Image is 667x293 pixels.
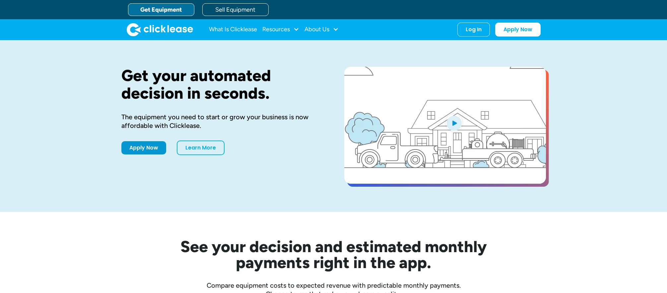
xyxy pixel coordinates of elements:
[202,3,269,16] a: Sell Equipment
[466,26,482,33] div: Log In
[304,23,339,36] div: About Us
[127,23,193,36] a: home
[121,141,166,154] a: Apply Now
[209,23,257,36] a: What Is Clicklease
[445,114,463,132] img: Blue play button logo on a light blue circular background
[121,67,323,102] h1: Get your automated decision in seconds.
[177,141,225,155] a: Learn More
[128,3,194,16] a: Get Equipment
[262,23,299,36] div: Resources
[495,23,541,37] a: Apply Now
[121,113,323,130] div: The equipment you need to start or grow your business is now affordable with Clicklease.
[344,67,546,184] a: open lightbox
[148,239,519,270] h2: See your decision and estimated monthly payments right in the app.
[127,23,193,36] img: Clicklease logo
